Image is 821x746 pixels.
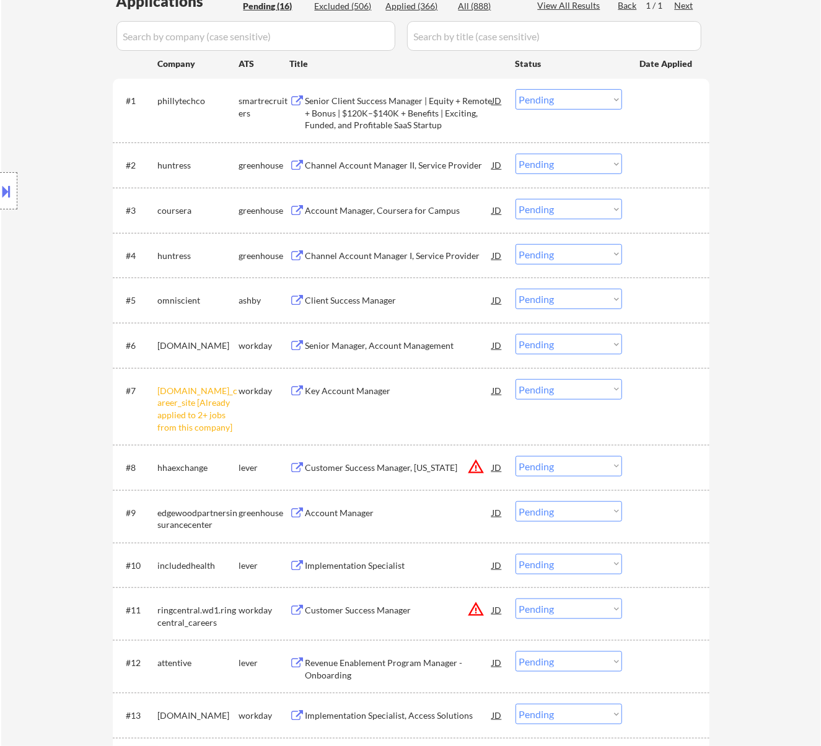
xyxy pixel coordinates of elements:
[305,340,493,352] div: Senior Manager, Account Management
[290,58,504,70] div: Title
[239,709,290,722] div: workday
[239,95,290,119] div: smartrecruiters
[491,651,504,674] div: JD
[305,507,493,519] div: Account Manager
[126,340,148,352] div: #6
[491,599,504,621] div: JD
[491,289,504,311] div: JD
[158,507,239,531] div: edgewoodpartnersinsurancecenter
[305,95,493,131] div: Senior Client Success Manager | Equity + Remote + Bonus | $120K–$140K + Benefits | Exciting, Fund...
[126,559,148,572] div: #10
[239,294,290,307] div: ashby
[239,559,290,572] div: lever
[126,385,148,397] div: #7
[239,159,290,172] div: greenhouse
[305,294,493,307] div: Client Success Manager
[491,501,504,524] div: JD
[239,604,290,617] div: workday
[126,657,148,669] div: #12
[158,462,239,474] div: hhaexchange
[305,709,493,722] div: Implementation Specialist, Access Solutions
[491,154,504,176] div: JD
[158,340,239,352] div: [DOMAIN_NAME]
[239,507,290,519] div: greenhouse
[491,244,504,266] div: JD
[305,604,493,617] div: Customer Success Manager
[239,204,290,217] div: greenhouse
[491,704,504,726] div: JD
[158,559,239,572] div: includedhealth
[158,58,239,70] div: Company
[158,657,239,669] div: attentive
[516,52,622,74] div: Status
[491,199,504,221] div: JD
[239,385,290,397] div: workday
[468,600,485,618] button: warning_amber
[468,458,485,475] button: warning_amber
[305,462,493,474] div: Customer Success Manager, [US_STATE]
[305,657,493,681] div: Revenue Enablement Program Manager - Onboarding
[126,709,148,722] div: #13
[305,250,493,262] div: Channel Account Manager I, Service Provider
[491,554,504,576] div: JD
[491,89,504,112] div: JD
[158,385,239,433] div: [DOMAIN_NAME]_career_site [Already applied to 2+ jobs from this company]
[305,204,493,217] div: Account Manager, Coursera for Campus
[239,250,290,262] div: greenhouse
[491,334,504,356] div: JD
[305,559,493,572] div: Implementation Specialist
[640,58,695,70] div: Date Applied
[239,657,290,669] div: lever
[407,21,701,51] input: Search by title (case sensitive)
[491,456,504,478] div: JD
[158,709,239,722] div: [DOMAIN_NAME]
[126,507,148,519] div: #9
[239,462,290,474] div: lever
[158,604,239,628] div: ringcentral.wd1.ringcentral_careers
[116,21,395,51] input: Search by company (case sensitive)
[239,340,290,352] div: workday
[239,58,290,70] div: ATS
[126,604,148,617] div: #11
[305,159,493,172] div: Channel Account Manager II, Service Provider
[305,385,493,397] div: Key Account Manager
[491,379,504,402] div: JD
[126,462,148,474] div: #8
